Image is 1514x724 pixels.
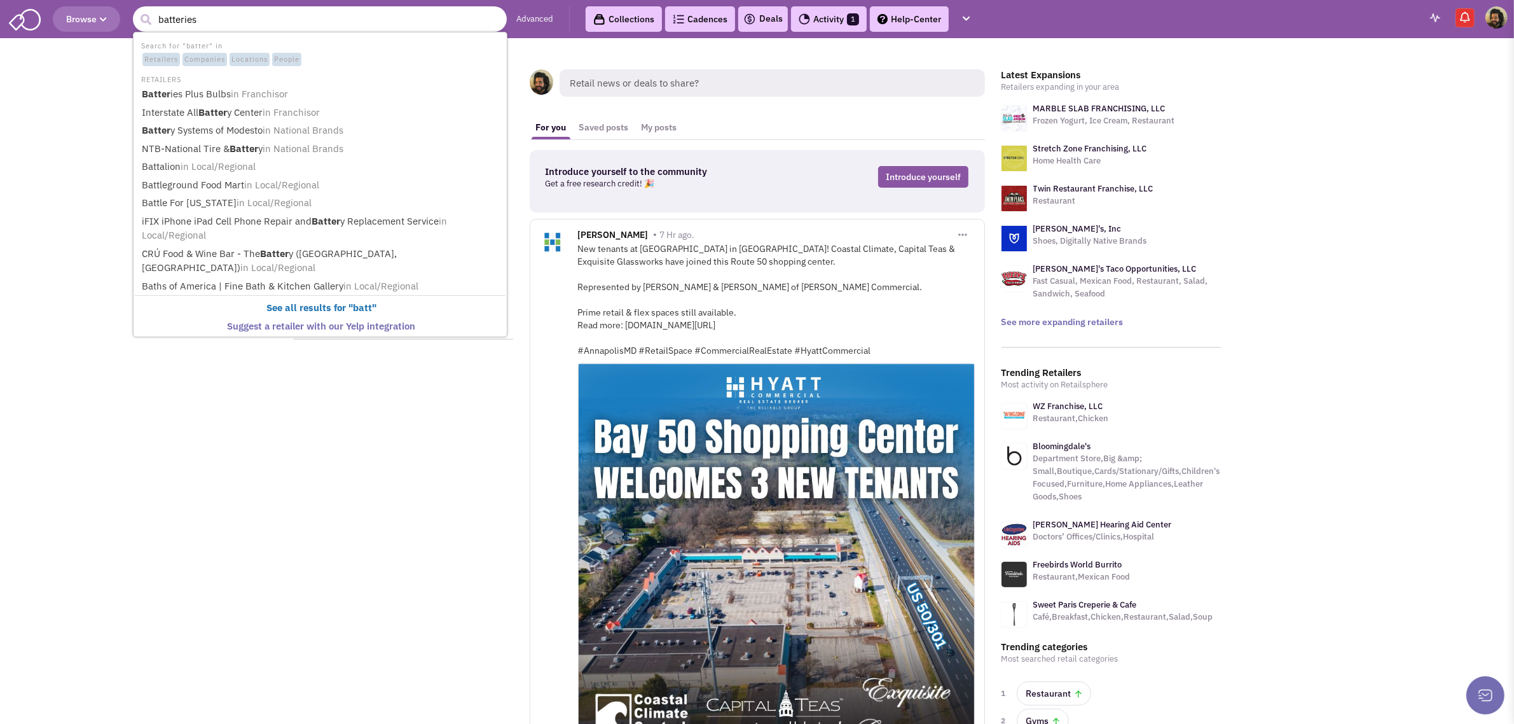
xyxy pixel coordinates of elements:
a: iFIX iPhone iPad Cell Phone Repair andBattery Replacement Servicein Local/Regional [138,213,505,244]
span: Retail news or deals to share? [560,69,985,97]
span: Companies [182,53,227,67]
a: See more expanding retailers [1001,316,1124,328]
b: Batter [198,106,227,118]
h3: Introduce yourself to the community [546,166,786,178]
div: New tenants at [GEOGRAPHIC_DATA] in [GEOGRAPHIC_DATA]! Coastal Climate, Capital Teas & Exquisite ... [578,242,975,357]
span: in Local/Regional [240,261,315,274]
a: [PERSON_NAME]'s Taco Opportunities, LLC [1033,263,1197,274]
img: icon-deals.svg [743,11,756,27]
img: logo [1001,226,1027,251]
span: in Local/Regional [237,197,312,209]
img: logo [1001,186,1027,211]
b: Batter [230,143,258,155]
a: Battleground Food Martin Local/Regional [138,177,505,194]
p: Most searched retail categories [1001,653,1221,665]
a: Battle For [US_STATE]in Local/Regional [138,195,505,212]
span: in Local/Regional [343,280,418,292]
span: 1 [1001,687,1009,700]
span: [PERSON_NAME] [578,229,649,244]
a: Baths of America | Fine Bath & Kitchen Galleryin Local/Regional [138,278,505,295]
span: in Franchisor [263,106,320,118]
a: Cadences [665,6,735,32]
li: Search for "batter" in [135,38,506,67]
p: Retailers expanding in your area [1001,81,1221,94]
img: icon-collection-lavender-black.svg [593,13,605,25]
a: Restaurant [1017,681,1091,706]
a: Bloomingdale's [1033,441,1091,452]
h3: Trending categories [1001,641,1221,653]
a: Interstate AllBattery Centerin Franchisor [138,104,505,122]
a: Advanced [516,13,553,25]
p: Most activity on Retailsphere [1001,379,1221,391]
a: Collections [586,6,662,32]
a: My posts [635,116,684,139]
img: SmartAdmin [9,6,41,31]
b: Batter [260,247,289,260]
img: www.wingzone.com [1001,403,1027,429]
p: Shoes, Digitally Native Brands [1033,235,1147,247]
span: in National Brands [263,124,343,136]
b: Batter [312,215,340,227]
p: Department Store,Big &amp; Small,Boutique,Cards/Stationary/Gifts,Children's Focused,Furniture,Hom... [1033,452,1221,503]
input: Search [133,6,507,32]
a: [PERSON_NAME]'s, Inc [1033,223,1122,234]
p: Doctors’ Offices/Clinics,Hospital [1033,531,1172,543]
h3: Trending Retailers [1001,367,1221,379]
a: Introduce yourself [878,166,968,188]
img: logo [1001,266,1027,291]
a: Deals [743,11,783,27]
b: Batter [142,88,170,100]
p: Restaurant,Mexican Food [1033,571,1131,583]
p: Get a free research credit! 🎉 [546,178,786,190]
span: 7 Hr ago. [660,229,695,240]
img: logo [1001,146,1027,171]
li: RETAILERS [135,72,506,85]
a: WZ Franchise, LLC [1033,401,1103,412]
img: Chris Larocco [1485,6,1508,29]
span: Retailers [142,53,180,67]
a: [PERSON_NAME] Hearing Aid Center [1033,519,1172,530]
span: People [272,53,301,67]
span: Locations [230,53,270,67]
a: Saved posts [573,116,635,139]
a: Battery Systems of Modestoin National Brands [138,122,505,139]
p: Home Health Care [1033,155,1147,167]
a: For you [530,116,573,139]
a: Suggest a retailer with our Yelp integration [138,318,505,335]
a: Batteries Plus Bulbsin Franchisor [138,86,505,103]
p: Restaurant [1033,195,1153,207]
a: Sweet Paris Creperie & Cafe [1033,599,1137,610]
span: Browse [66,13,107,25]
a: NTB-National Tire &Batteryin National Brands [138,141,505,158]
img: Cadences_logo.png [673,15,684,24]
img: Activity.png [799,13,810,25]
a: Help-Center [870,6,949,32]
span: 1 [847,13,859,25]
a: Freebirds World Burrito [1033,559,1122,570]
span: in National Brands [263,143,343,155]
img: help.png [877,14,888,24]
span: in Local/Regional [244,179,319,191]
p: Fast Casual, Mexican Food, Restaurant, Salad, Sandwich, Seafood [1033,275,1221,300]
button: Browse [53,6,120,32]
img: logo [1001,106,1027,131]
h3: Latest Expansions [1001,69,1221,81]
span: in Local/Regional [181,160,256,172]
p: Frozen Yogurt, Ice Cream, Restaurant [1033,115,1175,127]
b: Batter [142,124,170,136]
a: Activity1 [791,6,867,32]
span: in Franchisor [231,88,288,100]
p: Restaurant,Chicken [1033,412,1109,425]
a: See all results for "batt" [138,300,505,317]
a: Battalionin Local/Regional [138,158,505,176]
a: MARBLE SLAB FRANCHISING, LLC [1033,103,1166,114]
b: Suggest a retailer with our Yelp integration [228,320,416,332]
a: CRÚ Food & Wine Bar - TheBattery ([GEOGRAPHIC_DATA], [GEOGRAPHIC_DATA])in Local/Regional [138,246,505,277]
p: Café,Breakfast,Chicken,Restaurant,Salad,Soup [1033,611,1213,623]
b: See all results for "batt" [266,302,376,314]
a: Twin Restaurant Franchise, LLC [1033,183,1153,194]
a: Stretch Zone Franchising, LLC [1033,143,1147,154]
